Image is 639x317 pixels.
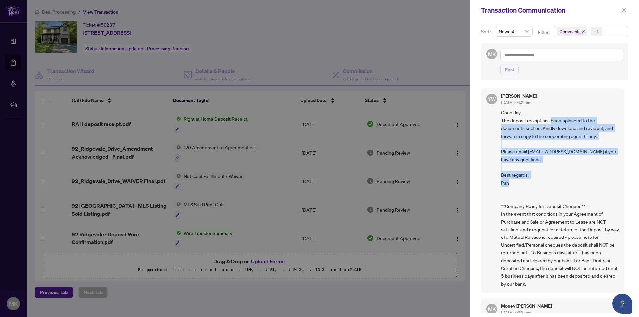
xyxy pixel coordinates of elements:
span: MK [488,305,496,313]
span: Comments [560,28,580,35]
span: Good day, The deposit receipt has been uploaded to the documents section. Kindly download and rev... [501,109,619,288]
span: close [622,8,626,13]
h5: [PERSON_NAME] [501,94,537,98]
span: Comments [557,27,587,36]
span: YW [488,95,496,103]
h5: Money [PERSON_NAME] [501,304,552,308]
div: +1 [594,28,599,35]
span: close [582,30,585,33]
div: Transaction Communication [481,5,620,15]
p: Filter: [538,29,551,36]
span: [DATE], 04:29pm [501,100,531,105]
span: [DATE], 03:25pm [501,310,531,315]
span: MK [488,50,496,58]
button: Open asap [612,294,632,314]
button: Post [500,64,519,75]
p: Sort: [481,28,492,35]
span: Newest [499,26,529,36]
